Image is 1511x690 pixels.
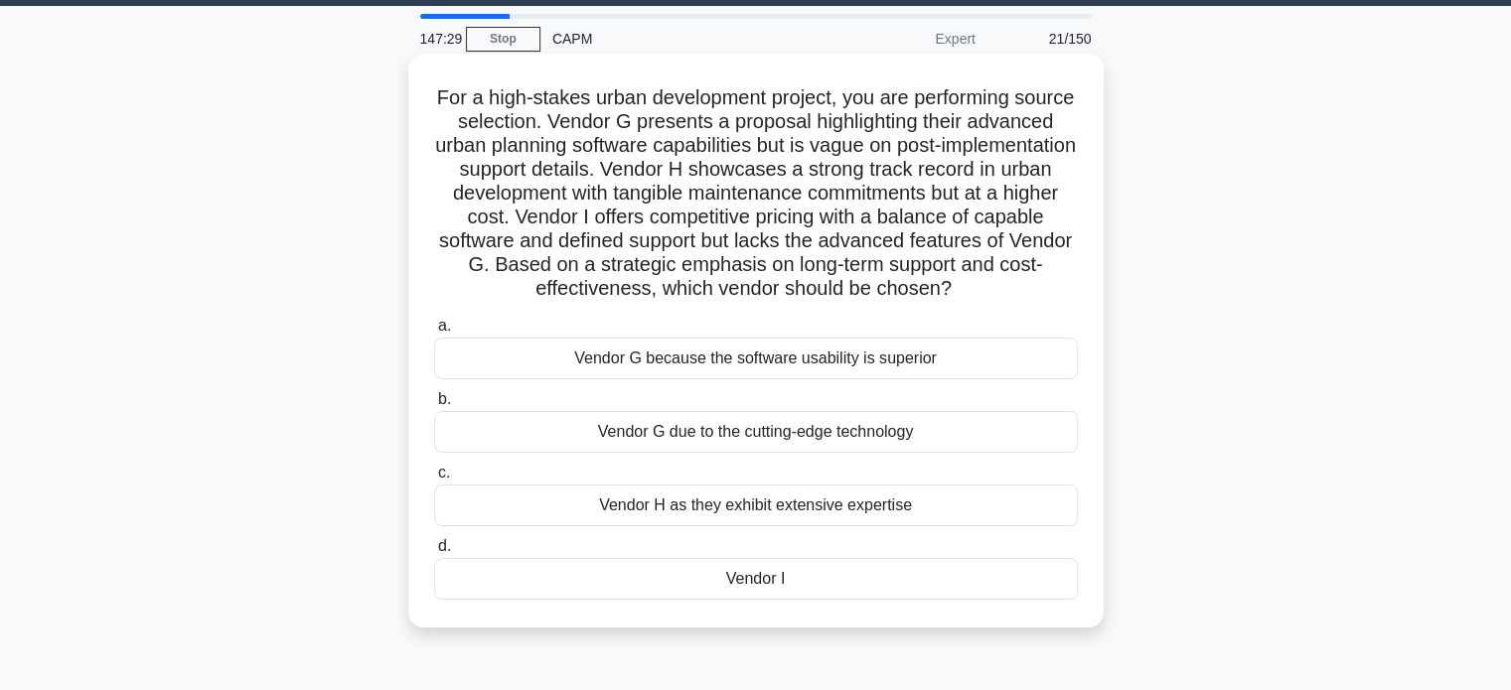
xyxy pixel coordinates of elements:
[438,390,451,407] span: b.
[434,411,1078,453] div: Vendor G due to the cutting-edge technology
[438,317,451,334] span: a.
[814,19,987,59] div: Expert
[434,558,1078,600] div: Vendor I
[466,27,540,52] a: Stop
[434,484,1078,526] div: Vendor H as they exhibit extensive expertise
[540,19,814,59] div: CAPM
[408,19,466,59] div: 147:29
[434,338,1078,379] div: Vendor G because the software usability is superior
[438,464,450,481] span: c.
[432,85,1080,302] h5: For a high-stakes urban development project, you are performing source selection. Vendor G presen...
[987,19,1104,59] div: 21/150
[438,537,451,554] span: d.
